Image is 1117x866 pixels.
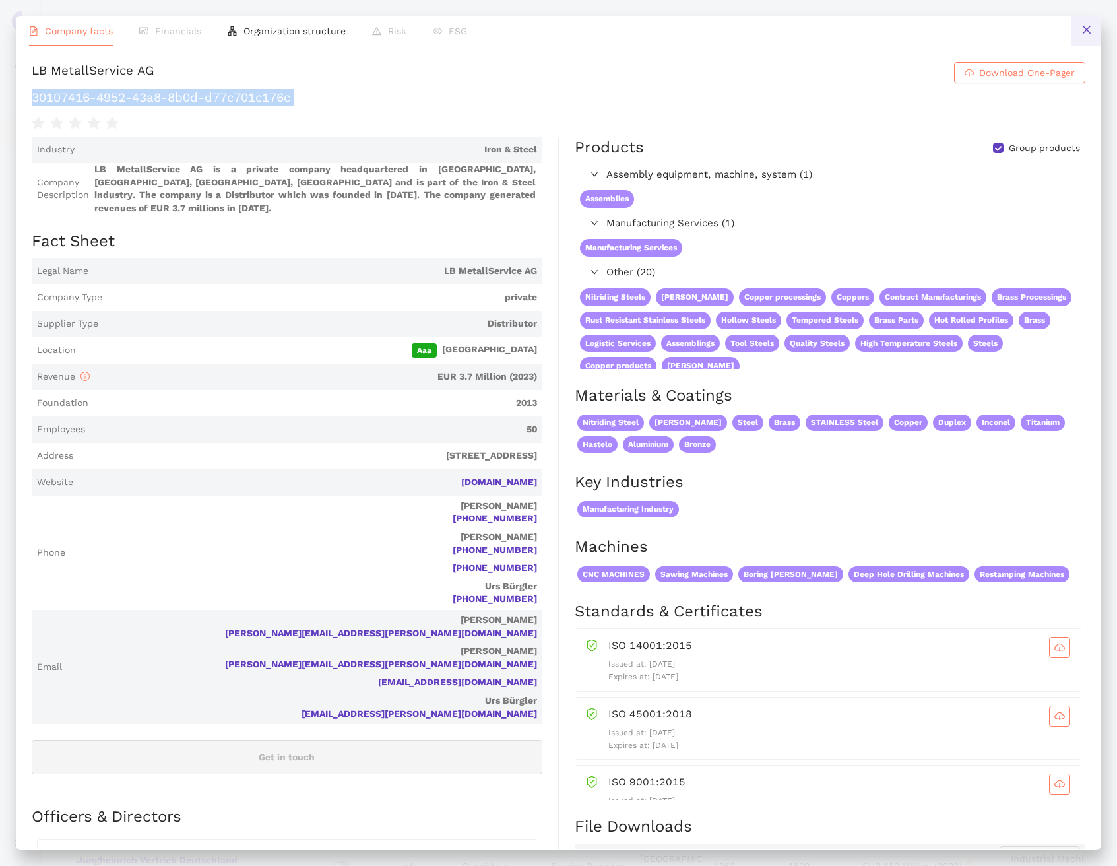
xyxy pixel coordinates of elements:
span: cloud-download [1050,711,1069,721]
span: Manufacturing Services (1) [606,216,1079,232]
span: warning [372,26,381,36]
span: Website [37,476,73,489]
span: 2013 [94,397,537,410]
button: cloud-download [1049,706,1070,727]
span: star [50,117,63,130]
span: High Temperature Steels [855,335,963,352]
span: Steel [732,415,763,431]
span: Distributor [104,317,537,331]
span: star [106,117,119,130]
span: Sawing Machines [655,566,733,583]
span: [PERSON_NAME] [662,357,740,375]
div: LB MetallService AG [32,62,154,83]
span: Manufacturing Industry [577,501,679,517]
span: Nitriding Steel [577,415,644,431]
p: Urs Bürgler [67,694,537,708]
h2: Machines [575,536,1085,558]
span: Boring [PERSON_NAME] [738,566,843,583]
p: [PERSON_NAME] [67,645,537,658]
span: Copper processings [739,288,826,306]
div: Other (20) [575,262,1084,283]
span: Rust Resistant Stainless Steels [580,312,711,329]
span: [PERSON_NAME] [649,415,727,431]
div: Assembly equipment, machine, system (1) [575,164,1084,185]
button: cloud-download [1049,774,1070,795]
span: LB MetallService AG [94,265,537,278]
div: Manufacturing Services (1) [575,213,1084,234]
span: Logistic Services [580,335,656,352]
span: Contract Manufacturings [879,288,986,306]
span: ESG [449,26,467,36]
span: Foundation [37,397,88,410]
span: fund-view [139,26,148,36]
span: Employees [37,423,85,436]
span: Phone [37,547,65,560]
span: safety-certificate [586,706,598,720]
span: Aaa [412,343,437,358]
p: Issued at: [DATE] [608,727,1070,739]
span: cloud-download [965,68,974,79]
span: Brass Processings [992,288,1071,306]
span: Bronze [679,436,716,453]
span: Nitriding Steels [580,288,651,306]
span: star [87,117,100,130]
p: Expires at: [DATE] [608,739,1070,752]
h2: Key Industries [575,471,1085,494]
div: ISO 45001:2018 [608,706,1070,727]
h2: File Downloads [575,816,1085,838]
span: Titanium [1021,415,1065,431]
span: Company Description [37,176,89,202]
p: Issued at: [DATE] [608,658,1070,671]
span: Supplier Type [37,317,98,331]
span: Download One-Pager [979,65,1075,80]
span: Company facts [45,26,113,36]
span: private [108,291,537,304]
span: Legal Name [37,265,88,278]
span: Brass [1019,312,1050,329]
span: right [590,268,598,276]
span: star [32,117,45,130]
span: Iron & Steel [80,143,537,156]
span: right [590,219,598,227]
button: cloud-downloadDownload One-Pager [954,62,1085,83]
span: Hastelo [577,436,618,453]
span: Quality Steels [784,335,850,352]
span: Revenue [37,371,90,382]
span: EUR 3.7 Million (2023) [95,370,537,383]
span: CNC MACHINES [577,566,650,583]
span: Risk [388,26,406,36]
span: Deep Hole Drilling Machines [848,566,969,583]
span: close [1081,24,1092,35]
span: [PERSON_NAME] [656,288,734,306]
span: Group products [1004,142,1085,155]
span: 50 [90,423,537,436]
p: [PERSON_NAME] [67,614,537,627]
div: ISO 14001:2015 [608,637,1070,658]
span: Manufacturing Services [580,239,682,257]
span: Aluminium [623,436,674,453]
span: safety-certificate [586,637,598,651]
span: Hot Rolled Profiles [929,312,1013,329]
button: cloud-download [1049,637,1070,658]
span: Tempered Steels [786,312,864,329]
h2: Materials & Coatings [575,385,1085,407]
p: [PERSON_NAME] [71,500,537,513]
span: Assemblies [580,190,634,208]
h2: Fact Sheet [32,230,542,253]
span: Brass [769,415,800,431]
span: Other (20) [606,265,1079,281]
span: Assembly equipment, machine, system (1) [606,167,1079,183]
span: LB MetallService AG is a private company headquartered in [GEOGRAPHIC_DATA], [GEOGRAPHIC_DATA], [... [94,163,537,215]
span: apartment [228,26,237,36]
span: Copper products [580,357,656,375]
span: cloud-download [1050,779,1069,789]
h2: Officers & Directors [32,806,542,828]
span: Organization structure [243,26,346,36]
span: STAINLESS Steel [806,415,883,431]
span: eye [433,26,442,36]
p: Issued at: [DATE] [608,795,1070,807]
span: Address [37,450,73,463]
h1: 30107416-4952-43a8-8b0d-d77c701c176c [32,89,1085,106]
span: info-circle [80,372,90,381]
span: Hollow Steels [716,312,781,329]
